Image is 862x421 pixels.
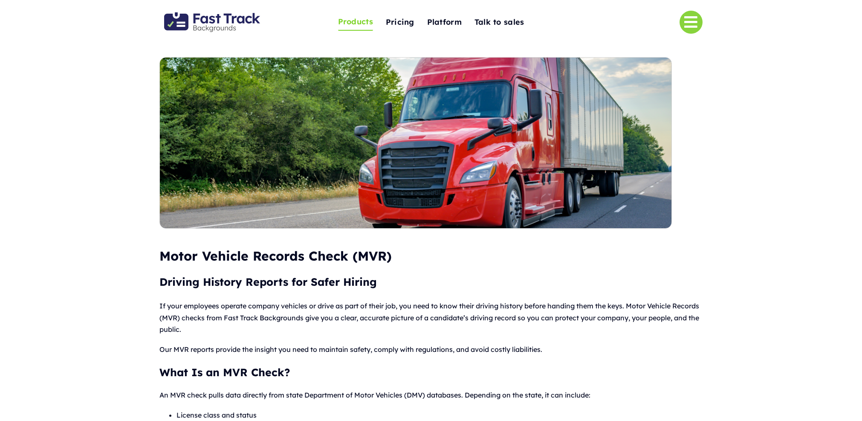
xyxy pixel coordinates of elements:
span: Products [338,15,373,29]
a: Platform [427,13,462,32]
span: Driving History Reports for Safer Hiring [159,275,377,288]
li: License class and status [176,409,702,421]
p: Our MVR reports provide the insight you need to maintain safety, comply with regulations, and avo... [159,344,702,355]
a: Fast Track Backgrounds Logo [164,12,260,20]
a: Pricing [386,13,414,32]
span: Platform [427,16,462,29]
strong: What Is an MVR Check? [159,366,290,379]
img: Fast Track Backgrounds Logo [164,12,260,32]
span: Pricing [386,16,414,29]
p: If your employees operate company vehicles or drive as part of their job, you need to know their ... [159,300,702,335]
a: Link to # [680,11,703,34]
span: Motor Vehicle Records Check (MVR) [159,248,392,264]
a: Talk to sales [474,13,524,32]
span: Talk to sales [474,16,524,29]
nav: One Page [295,1,567,44]
img: Motor Vehicle Report [160,58,671,228]
p: An MVR check pulls data directly from state Department of Motor Vehicles (DMV) databases. Dependi... [159,389,702,401]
